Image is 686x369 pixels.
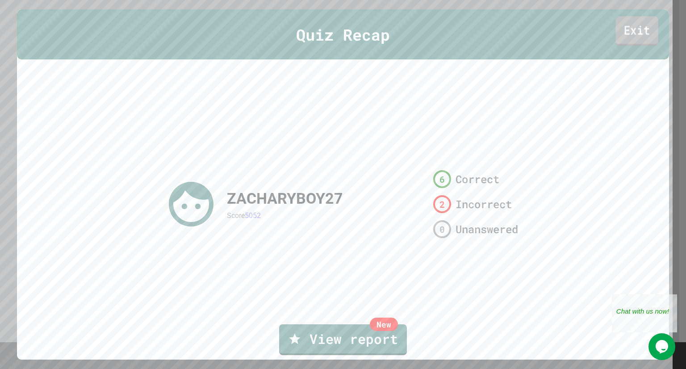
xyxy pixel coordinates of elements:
[456,196,512,212] span: Incorrect
[456,171,499,187] span: Correct
[245,211,261,220] span: 5052
[456,221,518,237] span: Unanswered
[433,220,451,238] div: 0
[433,195,451,213] div: 2
[615,16,658,46] a: Exit
[227,211,245,220] span: Score
[227,187,343,210] div: ZACHARYBOY27
[648,333,677,360] iframe: chat widget
[612,294,677,332] iframe: chat widget
[370,318,398,331] div: New
[279,324,407,355] a: View report
[433,170,451,188] div: 6
[17,9,669,60] div: Quiz Recap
